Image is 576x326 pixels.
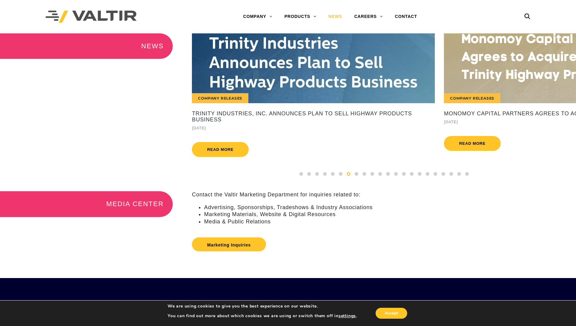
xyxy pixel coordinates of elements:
[192,93,248,103] div: Company Releases
[192,237,266,251] a: Marketing Inquiries
[192,142,249,157] a: Read more
[192,124,435,131] div: [DATE]
[389,11,423,23] a: CONTACT
[192,191,576,198] p: Contact the Valtir Marketing Department for inquiries related to:
[204,218,576,225] li: Media & Public Relations
[168,313,357,319] p: You can find out more about which cookies we are using or switch them off in .
[444,136,501,151] a: Read more
[237,11,278,23] a: COMPANY
[339,313,356,319] button: settings
[348,11,389,23] a: CAREERS
[192,33,435,103] a: Company Releases
[192,111,435,123] a: Trinity Industries, Inc. Announces Plan to Sell Highway Products Business
[376,308,407,319] button: Accept
[204,204,576,211] li: Advertising, Sponsorships, Tradeshows & Industry Associations
[322,11,348,23] a: NEWS
[444,93,500,103] div: Company Releases
[278,11,322,23] a: PRODUCTS
[204,211,576,218] li: Marketing Materials, Website & Digital Resources
[168,304,357,309] p: We are using cookies to give you the best experience on our website.
[46,11,137,23] img: Valtir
